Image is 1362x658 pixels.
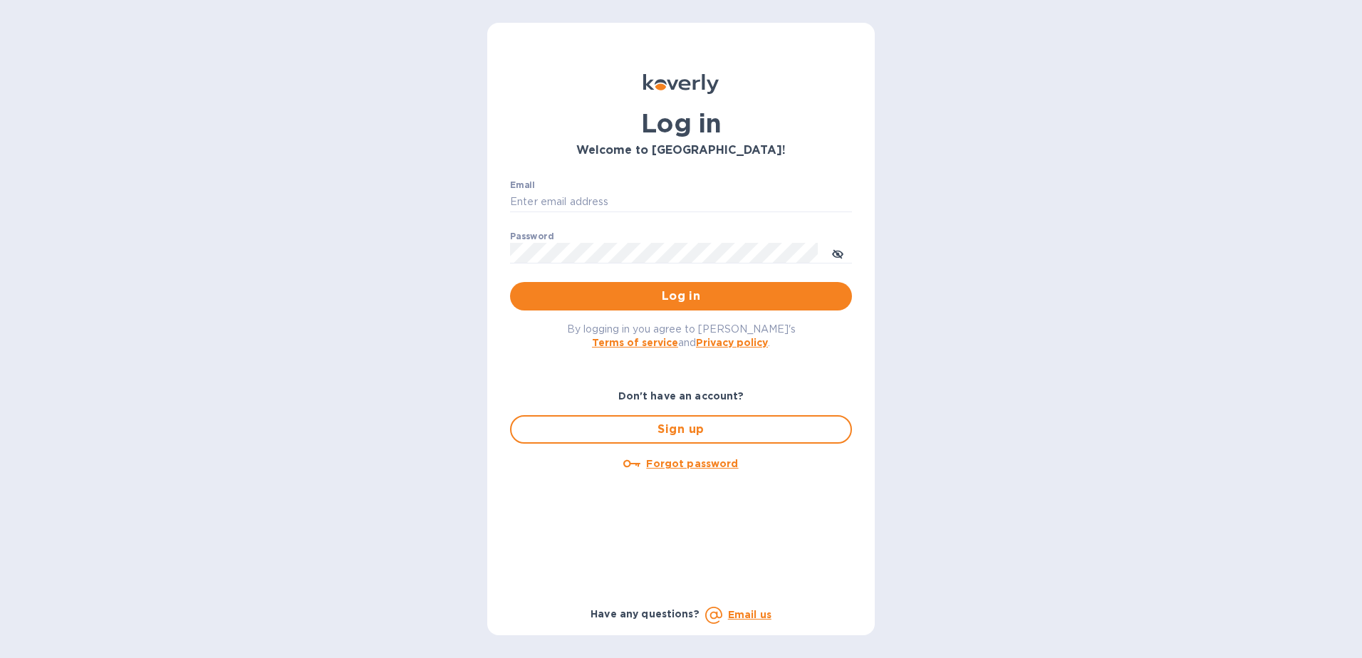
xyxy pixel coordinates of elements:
[510,144,852,157] h3: Welcome to [GEOGRAPHIC_DATA]!
[591,608,700,620] b: Have any questions?
[618,390,744,402] b: Don't have an account?
[510,181,535,189] label: Email
[523,421,839,438] span: Sign up
[510,192,852,213] input: Enter email address
[696,337,768,348] a: Privacy policy
[510,232,553,241] label: Password
[510,108,852,138] h1: Log in
[823,239,852,267] button: toggle password visibility
[510,415,852,444] button: Sign up
[646,458,738,469] u: Forgot password
[510,282,852,310] button: Log in
[567,323,796,348] span: By logging in you agree to [PERSON_NAME]'s and .
[643,74,719,94] img: Koverly
[592,337,678,348] a: Terms of service
[728,609,771,620] a: Email us
[521,288,841,305] span: Log in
